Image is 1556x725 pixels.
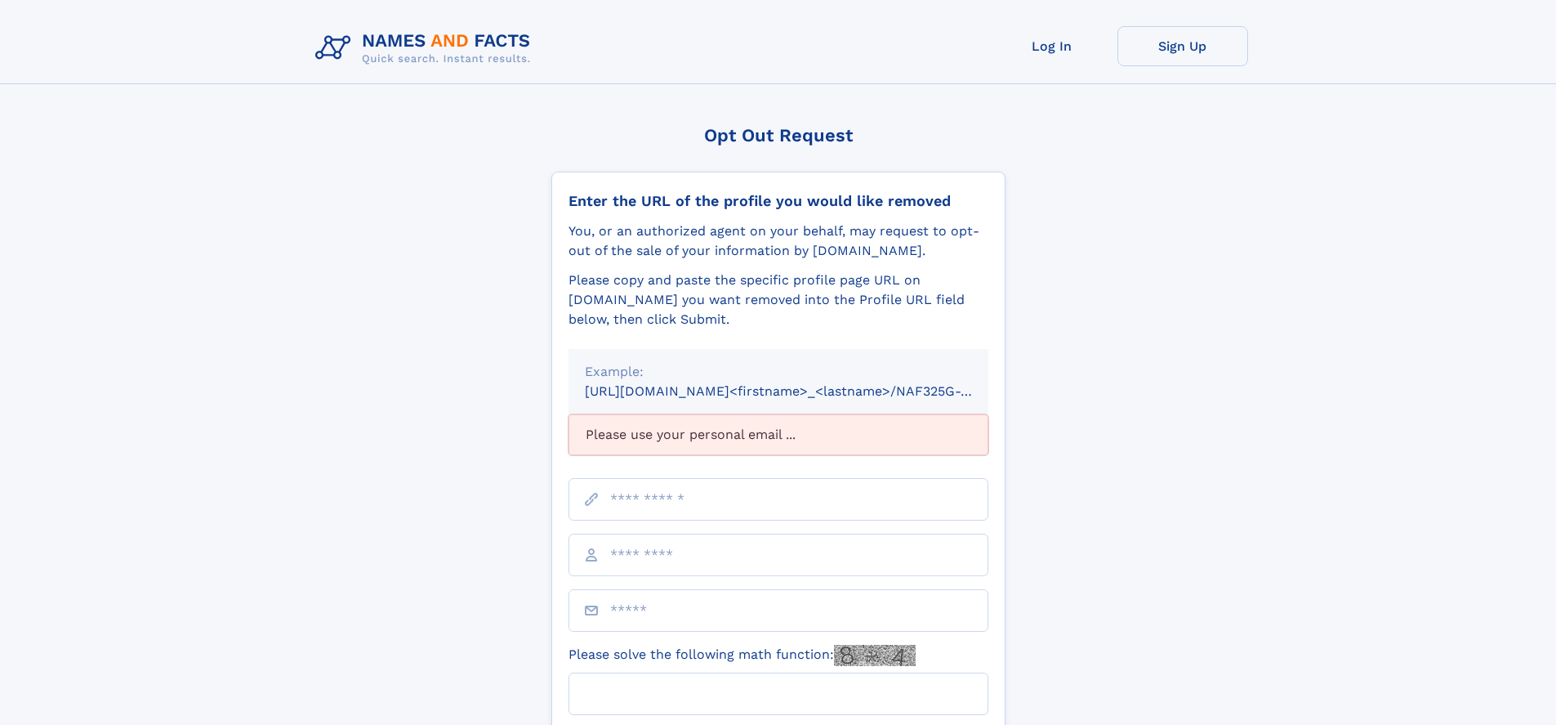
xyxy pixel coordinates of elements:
div: You, or an authorized agent on your behalf, may request to opt-out of the sale of your informatio... [568,222,988,261]
div: Opt Out Request [551,125,1005,145]
a: Sign Up [1117,26,1248,66]
div: Please use your personal email ... [568,414,988,455]
div: Enter the URL of the profile you would like removed [568,192,988,210]
a: Log In [987,26,1117,66]
img: Logo Names and Facts [309,26,544,70]
div: Please copy and paste the specific profile page URL on [DOMAIN_NAME] you want removed into the Pr... [568,271,988,329]
small: [URL][DOMAIN_NAME]<firstname>_<lastname>/NAF325G-xxxxxxxx [585,383,1019,399]
div: Example: [585,362,972,382]
label: Please solve the following math function: [568,645,916,666]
